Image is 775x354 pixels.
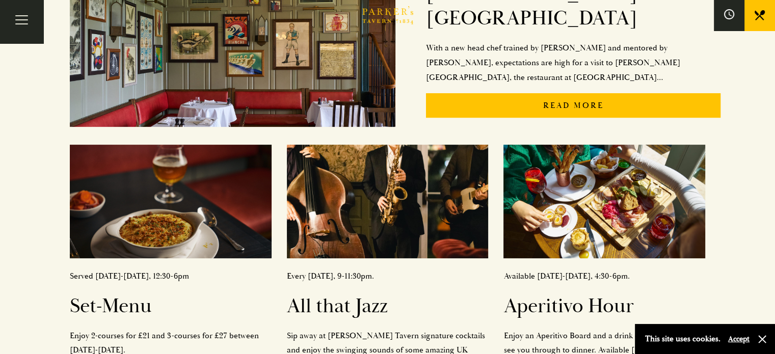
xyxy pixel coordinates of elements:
h2: Aperitivo Hour [503,294,705,318]
h2: Set-Menu [70,294,272,318]
p: This site uses cookies. [645,332,720,346]
button: Accept [728,334,750,344]
p: With a new head chef trained by [PERSON_NAME] and mentored by [PERSON_NAME], expectations are hig... [426,41,721,85]
p: Available [DATE]-[DATE], 4:30-6pm. [503,269,705,284]
button: Close and accept [757,334,767,344]
p: Read More [426,93,721,118]
p: Served [DATE]-[DATE], 12:30-6pm [70,269,272,284]
h2: All that Jazz [287,294,489,318]
p: Every [DATE], 9-11:30pm. [287,269,489,284]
